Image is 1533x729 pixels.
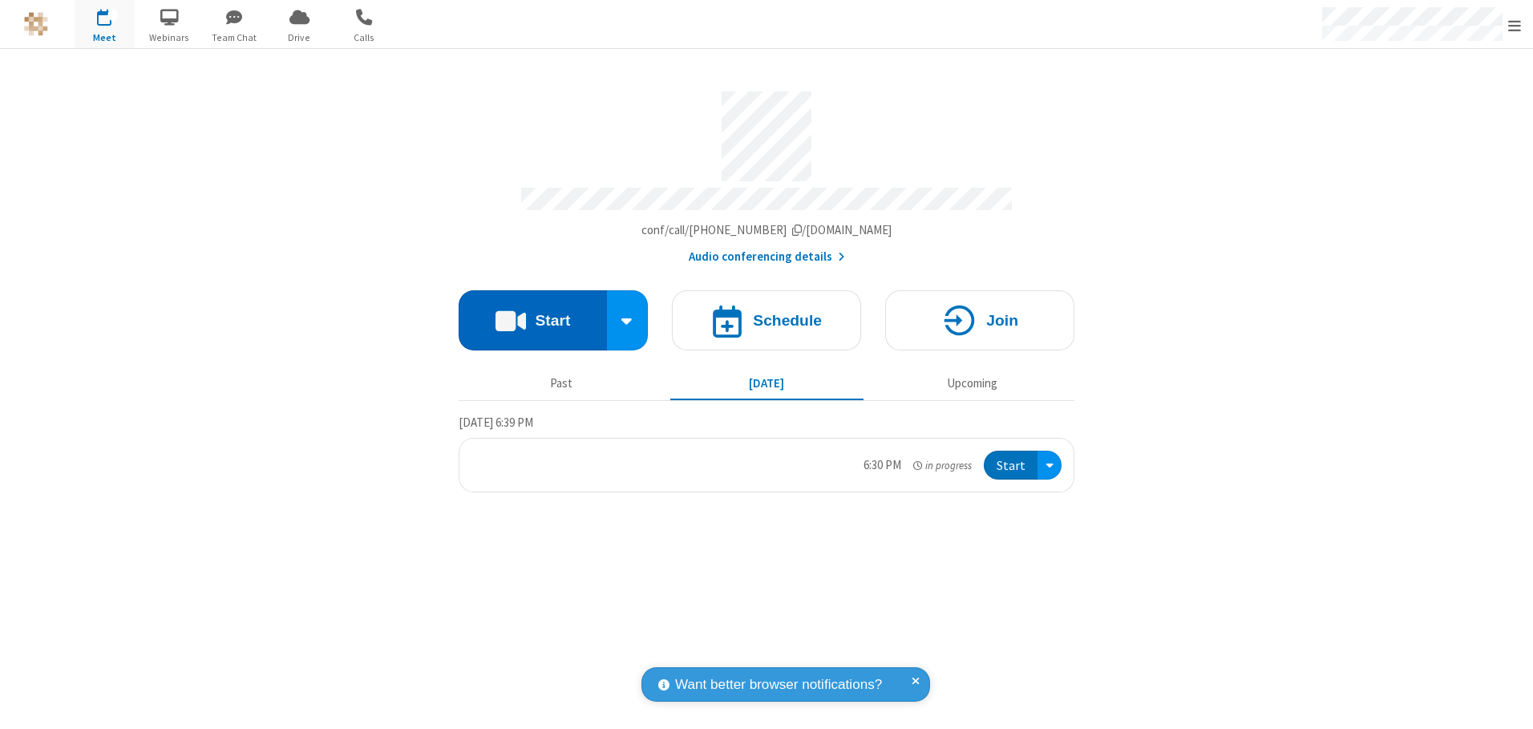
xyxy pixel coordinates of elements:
[108,9,119,21] div: 1
[864,456,901,475] div: 6:30 PM
[459,413,1074,493] section: Today's Meetings
[885,290,1074,350] button: Join
[876,368,1069,399] button: Upcoming
[1038,451,1062,480] div: Open menu
[459,290,607,350] button: Start
[986,313,1018,328] h4: Join
[204,30,265,45] span: Team Chat
[75,30,135,45] span: Meet
[269,30,330,45] span: Drive
[675,674,882,695] span: Want better browser notifications?
[334,30,394,45] span: Calls
[140,30,200,45] span: Webinars
[535,313,570,328] h4: Start
[689,248,845,266] button: Audio conferencing details
[459,415,533,430] span: [DATE] 6:39 PM
[913,458,972,473] em: in progress
[984,451,1038,480] button: Start
[459,79,1074,266] section: Account details
[24,12,48,36] img: QA Selenium DO NOT DELETE OR CHANGE
[465,368,658,399] button: Past
[753,313,822,328] h4: Schedule
[672,290,861,350] button: Schedule
[670,368,864,399] button: [DATE]
[607,290,649,350] div: Start conference options
[641,221,892,240] button: Copy my meeting room linkCopy my meeting room link
[641,222,892,237] span: Copy my meeting room link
